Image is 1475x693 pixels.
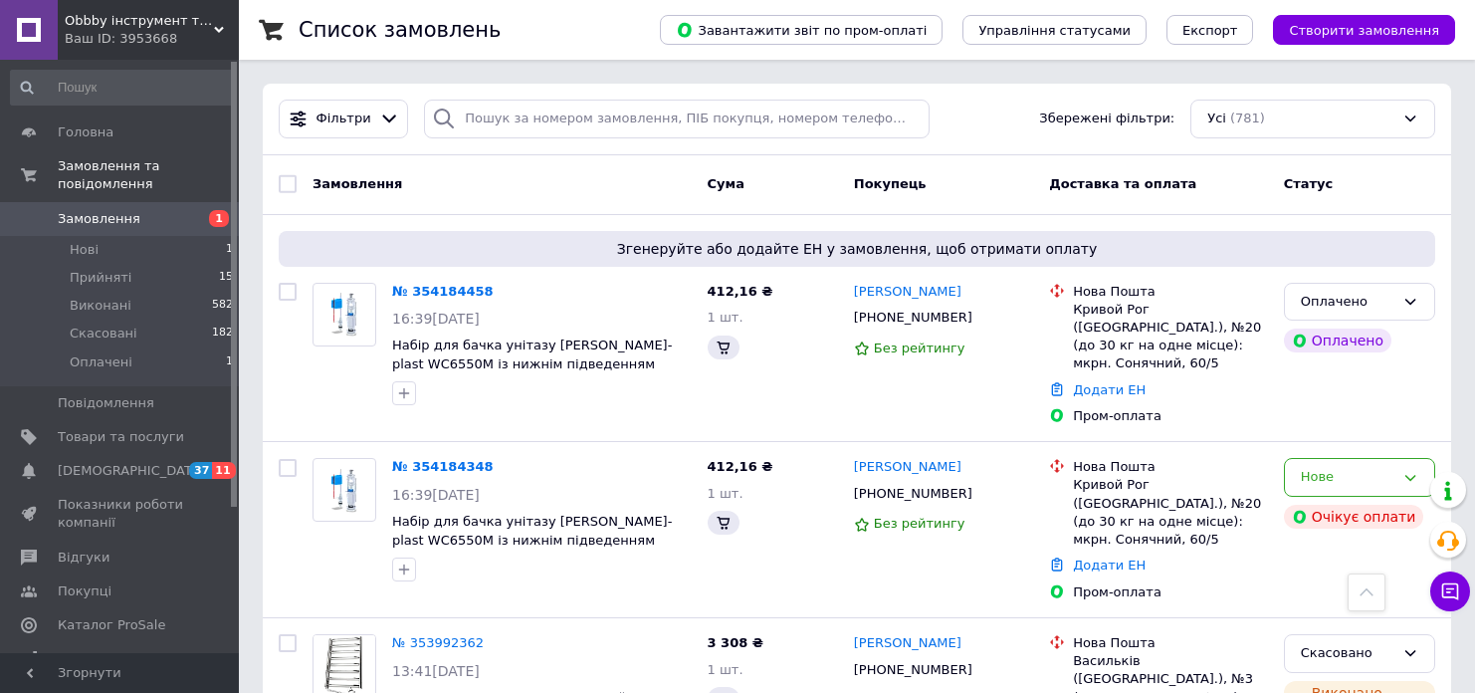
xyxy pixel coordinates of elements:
a: Фото товару [313,458,376,522]
span: 1 шт. [708,310,743,325]
span: 1 шт. [708,486,743,501]
div: Оплачено [1301,292,1394,313]
div: Нова Пошта [1073,283,1268,301]
a: Набір для бачка унітазу [PERSON_NAME]-plast WC6550M із нижнім підведенням G1/2", з пластиковим шт... [392,338,672,408]
div: [PHONE_NUMBER] [850,305,976,331]
span: Повідомлення [58,394,154,412]
span: 15 [219,269,233,287]
button: Створити замовлення [1273,15,1455,45]
button: Завантажити звіт по пром-оплаті [660,15,943,45]
div: Скасовано [1301,643,1394,664]
span: Показники роботи компанії [58,496,184,532]
span: Головна [58,123,113,141]
span: Фільтри [316,110,371,128]
span: Згенеруйте або додайте ЕН у замовлення, щоб отримати оплату [287,239,1427,259]
a: Додати ЕН [1073,382,1146,397]
div: Нова Пошта [1073,634,1268,652]
a: [PERSON_NAME] [854,634,961,653]
span: 1 [226,241,233,259]
span: Покупці [58,582,111,600]
span: Доставка та оплата [1049,176,1196,191]
span: 16:39[DATE] [392,311,480,327]
div: Оплачено [1284,329,1391,352]
span: 412,16 ₴ [708,284,773,299]
span: 182 [212,325,233,343]
span: (781) [1230,111,1265,125]
button: Експорт [1166,15,1254,45]
span: 3 308 ₴ [708,635,763,650]
span: 13:41[DATE] [392,663,480,679]
span: Замовлення [58,210,140,228]
span: Аналітика [58,650,126,668]
div: [PHONE_NUMBER] [850,481,976,507]
span: Відгуки [58,549,109,567]
span: Створити замовлення [1289,23,1439,38]
a: Створити замовлення [1253,22,1455,37]
span: Покупець [854,176,927,191]
span: Замовлення [313,176,402,191]
div: Нова Пошта [1073,458,1268,476]
div: Кривой Рог ([GEOGRAPHIC_DATA].), №20 (до 30 кг на одне місце): мкрн. Сонячний, 60/5 [1073,476,1268,549]
input: Пошук [10,70,235,106]
a: № 354184458 [392,284,494,299]
div: Нове [1301,467,1394,488]
span: Каталог ProSale [58,616,165,634]
span: Без рейтингу [874,341,965,355]
span: Оплачені [70,353,132,371]
span: 16:39[DATE] [392,487,480,503]
div: Очікує оплати [1284,505,1424,529]
img: Фото товару [314,291,375,338]
button: Чат з покупцем [1430,572,1470,611]
h1: Список замовлень [299,18,501,42]
input: Пошук за номером замовлення, ПІБ покупця, номером телефону, Email, номером накладної [424,100,930,138]
span: 11 [212,462,235,479]
span: 1 [226,353,233,371]
button: Управління статусами [962,15,1147,45]
span: 412,16 ₴ [708,459,773,474]
span: Збережені фільтри: [1039,110,1174,128]
span: Нові [70,241,99,259]
span: Товари та послуги [58,428,184,446]
div: Пром-оплата [1073,583,1268,601]
span: Виконані [70,297,131,315]
a: № 353992362 [392,635,484,650]
span: Замовлення та повідомлення [58,157,239,193]
span: 1 шт. [708,662,743,677]
a: [PERSON_NAME] [854,283,961,302]
span: Завантажити звіт по пром-оплаті [676,21,927,39]
div: Кривой Рог ([GEOGRAPHIC_DATA].), №20 (до 30 кг на одне місце): мкрн. Сонячний, 60/5 [1073,301,1268,373]
span: 37 [189,462,212,479]
a: № 354184348 [392,459,494,474]
span: Усі [1207,110,1226,128]
a: Фото товару [313,283,376,346]
div: Ваш ID: 3953668 [65,30,239,48]
span: Без рейтингу [874,516,965,531]
a: Набір для бачка унітазу [PERSON_NAME]-plast WC6550M із нижнім підведенням G1/2", з пластиковим шт... [392,514,672,584]
img: Фото товару [314,467,375,514]
span: Статус [1284,176,1334,191]
div: Пром-оплата [1073,407,1268,425]
span: Управління статусами [978,23,1131,38]
span: 582 [212,297,233,315]
a: Додати ЕН [1073,558,1146,573]
span: Cума [708,176,744,191]
span: Прийняті [70,269,131,287]
span: Скасовані [70,325,137,343]
a: [PERSON_NAME] [854,458,961,477]
span: [DEMOGRAPHIC_DATA] [58,462,205,480]
span: Експорт [1182,23,1238,38]
div: [PHONE_NUMBER] [850,657,976,683]
span: 1 [209,210,229,227]
span: Obbby інструмент та сантехніка [65,12,214,30]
